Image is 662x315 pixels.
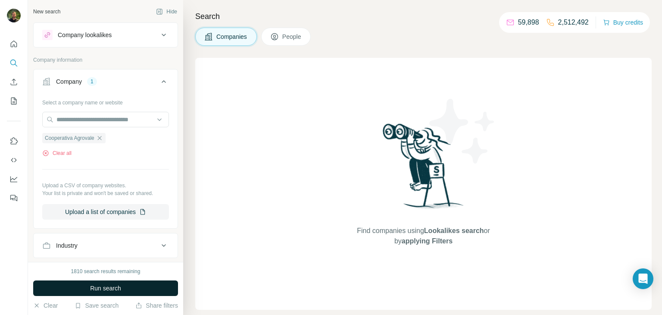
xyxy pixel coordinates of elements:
div: Select a company name or website [42,95,169,107]
button: Buy credits [603,16,643,28]
div: Industry [56,241,78,250]
div: 1810 search results remaining [71,268,141,275]
button: Dashboard [7,171,21,187]
button: Upload a list of companies [42,204,169,220]
span: Run search [90,284,121,293]
div: Open Intercom Messenger [633,268,653,289]
button: Quick start [7,36,21,52]
span: Lookalikes search [424,227,484,234]
p: Company information [33,56,178,64]
p: Your list is private and won't be saved or shared. [42,189,169,197]
button: Save search [75,301,119,310]
button: Use Surfe API [7,152,21,168]
button: Search [7,55,21,71]
button: Use Surfe on LinkedIn [7,133,21,149]
button: Industry [34,235,178,256]
img: Avatar [7,9,21,22]
span: Cooperativa Agrovale [45,134,94,142]
span: People [282,32,302,41]
h4: Search [195,10,652,22]
button: Clear all [42,149,72,157]
button: Share filters [135,301,178,310]
button: Hide [150,5,183,18]
div: Company [56,77,82,86]
div: New search [33,8,60,16]
div: Company lookalikes [58,31,112,39]
p: Upload a CSV of company websites. [42,182,169,189]
button: My lists [7,93,21,109]
button: Enrich CSV [7,74,21,90]
span: Companies [216,32,248,41]
p: 59,898 [518,17,539,28]
span: Find companies using or by [354,226,492,246]
button: Company lookalikes [34,25,178,45]
button: Company1 [34,71,178,95]
div: 1 [87,78,97,85]
button: Feedback [7,190,21,206]
img: Surfe Illustration - Stars [424,92,501,170]
p: 2,512,492 [558,17,589,28]
button: Run search [33,280,178,296]
img: Surfe Illustration - Woman searching with binoculars [379,121,468,217]
button: Clear [33,301,58,310]
span: applying Filters [402,237,453,245]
